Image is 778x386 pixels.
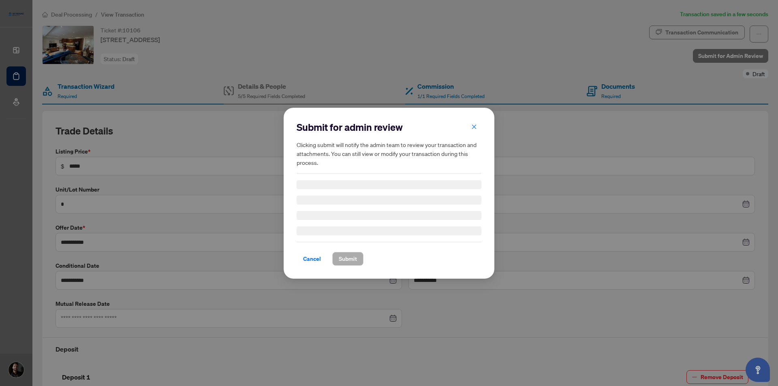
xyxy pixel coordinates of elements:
span: Cancel [303,252,321,265]
button: Submit [332,252,363,266]
h2: Submit for admin review [297,121,481,134]
h5: Clicking submit will notify the admin team to review your transaction and attachments. You can st... [297,140,481,167]
span: close [471,124,477,129]
button: Open asap [746,358,770,382]
button: Cancel [297,252,327,266]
